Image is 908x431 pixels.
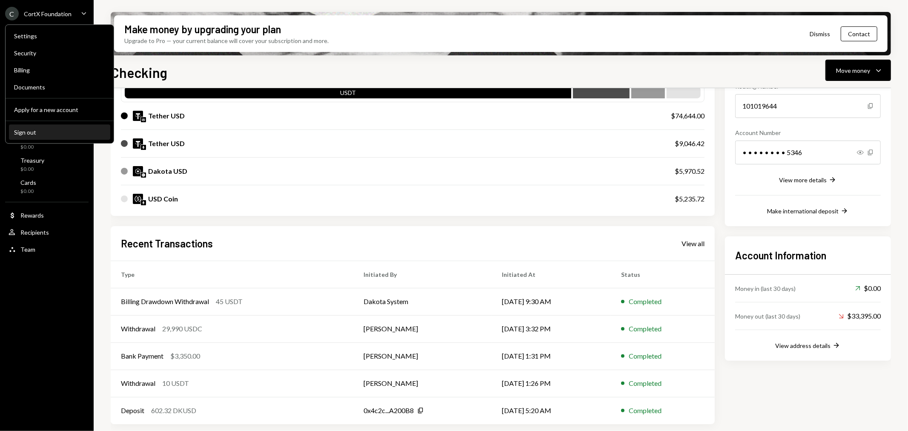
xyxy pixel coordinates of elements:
[125,88,571,100] div: USDT
[735,284,796,293] div: Money in (last 30 days)
[839,311,881,321] div: $33,395.00
[492,288,611,315] td: [DATE] 9:30 AM
[20,144,41,151] div: $0.00
[20,229,49,236] div: Recipients
[841,26,877,41] button: Contact
[148,138,185,149] div: Tether USD
[5,224,89,240] a: Recipients
[735,248,881,262] h2: Account Information
[855,283,881,293] div: $0.00
[24,10,72,17] div: CortX Foundation
[779,175,837,185] button: View more details
[148,194,178,204] div: USD Coin
[825,60,891,81] button: Move money
[121,324,155,334] div: Withdrawal
[735,312,800,321] div: Money out (last 30 days)
[9,45,110,60] a: Security
[735,141,881,164] div: • • • • • • • • 5346
[364,405,414,416] div: 0x4c2c...A200B8
[735,128,881,137] div: Account Number
[671,111,705,121] div: $74,644.00
[629,296,662,307] div: Completed
[216,296,243,307] div: 45 USDT
[141,145,146,150] img: ethereum-mainnet
[629,378,662,388] div: Completed
[611,261,715,288] th: Status
[353,288,491,315] td: Dakota System
[492,342,611,370] td: [DATE] 1:31 PM
[14,66,105,74] div: Billing
[353,370,491,397] td: [PERSON_NAME]
[629,324,662,334] div: Completed
[353,315,491,342] td: [PERSON_NAME]
[141,172,146,178] img: base-mainnet
[629,351,662,361] div: Completed
[162,378,189,388] div: 10 USDT
[111,64,167,81] h1: Checking
[682,238,705,248] a: View all
[629,405,662,416] div: Completed
[9,102,110,118] button: Apply for a new account
[148,166,187,176] div: Dakota USD
[775,342,831,349] div: View address details
[735,94,881,118] div: 101019644
[14,106,105,113] div: Apply for a new account
[20,157,44,164] div: Treasury
[141,200,146,205] img: ethereum-mainnet
[675,166,705,176] div: $5,970.52
[775,341,841,351] button: View address details
[133,138,143,149] img: USDT
[133,111,143,121] img: USDT
[9,28,110,43] a: Settings
[121,236,213,250] h2: Recent Transactions
[682,239,705,248] div: View all
[14,49,105,57] div: Security
[148,111,185,121] div: Tether USD
[141,117,146,122] img: arbitrum-mainnet
[20,166,44,173] div: $0.00
[170,351,200,361] div: $3,350.00
[162,324,202,334] div: 29,990 USDC
[675,194,705,204] div: $5,235.72
[767,207,839,215] div: Make international deposit
[353,342,491,370] td: [PERSON_NAME]
[779,176,827,184] div: View more details
[5,7,19,20] div: C
[20,246,35,253] div: Team
[133,166,143,176] img: DKUSD
[124,36,329,45] div: Upgrade to Pro — your current balance will cover your subscription and more.
[5,241,89,257] a: Team
[14,129,105,136] div: Sign out
[121,351,163,361] div: Bank Payment
[9,125,110,140] button: Sign out
[121,378,155,388] div: Withdrawal
[5,176,89,197] a: Cards$0.00
[767,207,849,216] button: Make international deposit
[5,207,89,223] a: Rewards
[14,32,105,40] div: Settings
[9,79,110,95] a: Documents
[675,138,705,149] div: $9,046.42
[5,154,89,175] a: Treasury$0.00
[151,405,196,416] div: 602.32 DKUSD
[20,179,36,186] div: Cards
[492,315,611,342] td: [DATE] 3:32 PM
[111,261,353,288] th: Type
[492,370,611,397] td: [DATE] 1:26 PM
[492,397,611,424] td: [DATE] 5:20 AM
[20,188,36,195] div: $0.00
[836,66,870,75] div: Move money
[492,261,611,288] th: Initiated At
[353,261,491,288] th: Initiated By
[121,405,144,416] div: Deposit
[20,212,44,219] div: Rewards
[124,22,281,36] div: Make money by upgrading your plan
[121,296,209,307] div: Billing Drawdown Withdrawal
[799,24,841,44] button: Dismiss
[14,83,105,91] div: Documents
[133,194,143,204] img: USDC
[9,62,110,78] a: Billing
